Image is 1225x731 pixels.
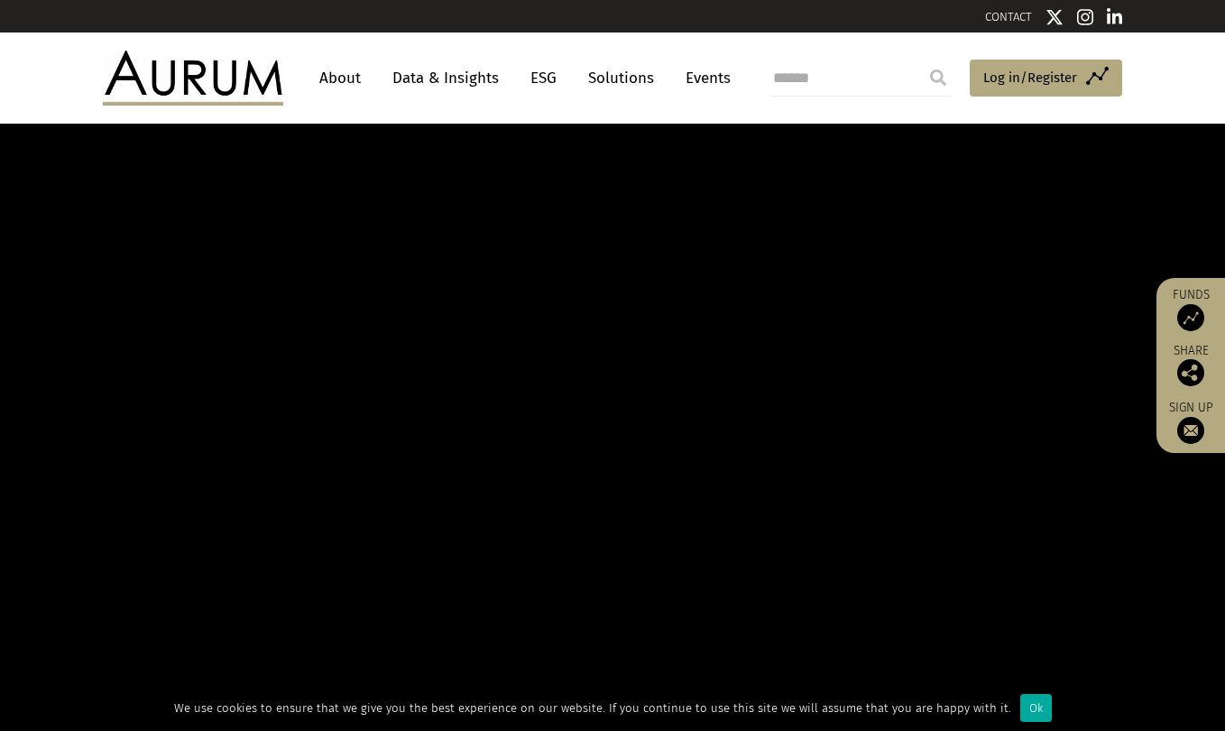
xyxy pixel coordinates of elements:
[383,61,508,95] a: Data & Insights
[1165,400,1216,444] a: Sign up
[1177,359,1204,386] img: Share this post
[1045,8,1064,26] img: Twitter icon
[310,61,370,95] a: About
[1020,694,1052,722] div: Ok
[1165,287,1216,331] a: Funds
[970,60,1122,97] a: Log in/Register
[920,60,956,96] input: Submit
[1077,8,1093,26] img: Instagram icon
[1177,417,1204,444] img: Sign up to our newsletter
[985,10,1032,23] a: CONTACT
[1107,8,1123,26] img: Linkedin icon
[579,61,663,95] a: Solutions
[1165,345,1216,386] div: Share
[677,61,731,95] a: Events
[103,51,283,105] img: Aurum
[1177,304,1204,331] img: Access Funds
[983,67,1077,88] span: Log in/Register
[521,61,566,95] a: ESG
